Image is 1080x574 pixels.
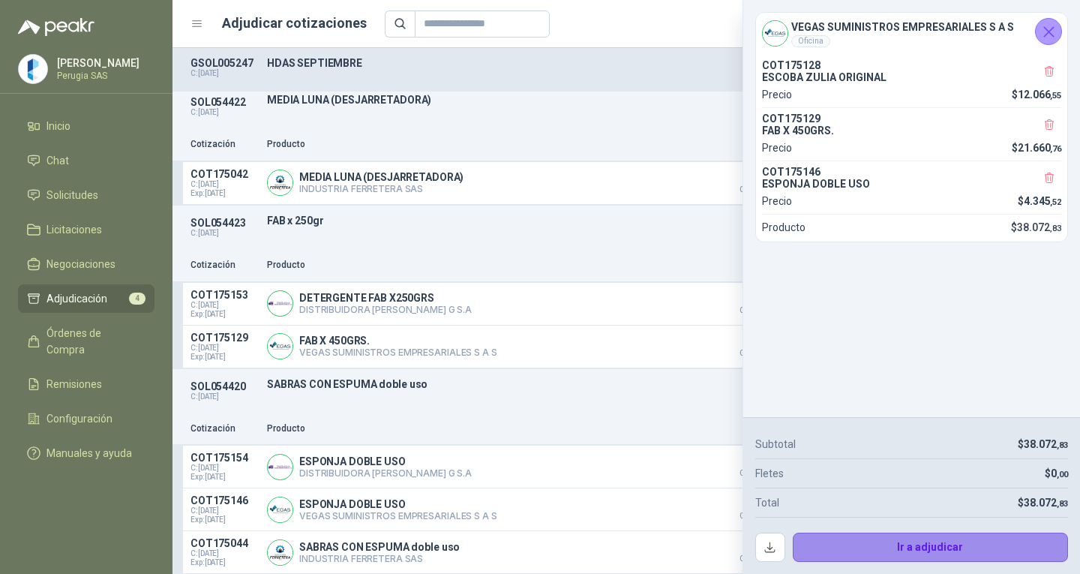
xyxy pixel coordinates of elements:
p: COT175154 [190,452,258,464]
img: Company Logo [268,497,292,522]
p: Producto [762,219,805,236]
p: COT175146 [190,494,258,506]
span: Configuración [46,410,112,427]
p: COT175044 [190,537,258,549]
span: Crédito 30 días [717,470,792,477]
p: GSOL005247 [190,57,258,69]
img: Company Logo [268,170,292,195]
span: ,83 [1057,499,1068,509]
p: Fletes [755,465,784,482]
span: 38.072 [1024,497,1068,509]
p: Perugia SAS [57,71,151,80]
a: Negociaciones [18,250,154,278]
span: Exp: [DATE] [190,310,258,319]
p: ESPONJA DOBLE USO [762,178,1061,190]
span: ,83 [1057,440,1068,450]
span: Chat [46,152,69,169]
span: C: [DATE] [190,464,258,473]
span: Remisiones [46,376,102,392]
p: $ 16.119 [717,168,792,194]
p: COT175128 [762,59,1061,71]
p: Precio [762,140,792,156]
p: COT175042 [190,168,258,180]
p: COT175146 [762,166,1061,178]
p: Cotización [190,422,258,436]
span: Exp: [DATE] [190,515,258,524]
p: ESPONJA DOBLE USO [299,455,472,467]
p: Precio [717,137,792,152]
p: Producto [267,258,708,272]
p: $ [1018,193,1061,209]
span: Crédito 30 días [717,186,792,194]
p: $ [1045,465,1068,482]
p: Cotización [190,258,258,272]
span: Crédito 30 días [717,350,792,357]
a: Solicitudes [18,181,154,209]
span: Exp: [DATE] [190,353,258,362]
span: ,52 [1050,197,1061,207]
span: 0 [1051,467,1068,479]
p: DISTRIBUIDORA [PERSON_NAME] G S.A [299,304,472,315]
span: C: [DATE] [190,344,258,353]
p: SOL054423 [190,217,258,229]
p: $ 1.964 [717,452,792,477]
a: Licitaciones [18,215,154,244]
p: VEGAS SUMINISTROS EMPRESARIALES S A S [299,347,497,358]
p: Producto [267,137,708,152]
span: ,83 [1050,224,1061,233]
img: Company Logo [268,540,292,565]
a: Adjudicación4 [18,284,154,313]
button: Ir a adjudicar [793,533,1069,563]
span: 4 [129,293,145,305]
p: SABRAS CON ESPUMA doble uso [267,378,846,390]
p: C: [DATE] [190,69,258,78]
p: $ 12.543 [717,289,792,314]
span: 4.345 [1024,195,1061,207]
a: Órdenes de Compra [18,319,154,364]
a: Remisiones [18,370,154,398]
p: MEDIA LUNA (DESJARRETADORA) [299,171,463,183]
p: $ 4.346 [717,494,792,520]
p: COT175153 [190,289,258,301]
p: Subtotal [755,436,796,452]
p: Precio [717,258,792,272]
p: ESCOBA ZULIA ORIGINAL [762,71,1061,83]
p: HDAS SEPTIEMBRE [267,57,846,69]
p: $ [1018,436,1068,452]
p: $ [1011,219,1061,236]
span: 38.072 [1024,438,1068,450]
span: Adjudicación [46,290,107,307]
img: Logo peakr [18,18,94,36]
span: Exp: [DATE] [190,473,258,482]
p: VEGAS SUMINISTROS EMPRESARIALES S A S [299,510,497,521]
span: 21.660 [1018,142,1061,154]
p: [PERSON_NAME] [57,58,151,68]
p: INDUSTRIA FERRETERA SAS [299,183,463,194]
span: C: [DATE] [190,506,258,515]
span: Crédito 30 días [717,512,792,520]
p: COT175129 [762,113,1061,125]
span: Solicitudes [46,187,98,203]
span: Negociaciones [46,256,115,272]
p: DISTRIBUIDORA [PERSON_NAME] G S.A [299,467,472,479]
p: Precio [762,193,792,209]
p: $ 7.568 [717,537,792,563]
span: Manuales y ayuda [46,445,132,461]
a: Inicio [18,112,154,140]
a: Chat [18,146,154,175]
p: FAB X 450GRS. [762,125,1061,137]
p: SOL054422 [190,96,258,108]
p: ESPONJA DOBLE USO [299,498,497,510]
span: Exp: [DATE] [190,189,258,198]
p: COT175129 [190,332,258,344]
img: Company Logo [19,55,47,83]
span: C: [DATE] [190,301,258,310]
span: ,76 [1050,144,1061,154]
span: ,00 [1057,470,1068,479]
p: FAB x 250gr [267,215,846,227]
p: Precio [762,86,792,103]
p: C: [DATE] [190,229,258,238]
p: MEDIA LUNA (DESJARRETADORA) [267,94,846,106]
p: Total [755,494,779,511]
span: Exp: [DATE] [190,558,258,567]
